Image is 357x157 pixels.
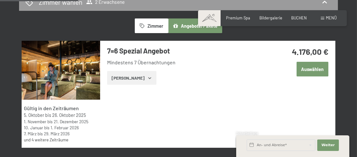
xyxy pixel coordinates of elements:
a: und 4 weitere Zeiträume [24,137,68,142]
a: Premium Spa [226,15,251,20]
button: Auswählen [297,62,328,76]
time: 21.12.2025 [54,119,88,124]
h3: 7=6 Spezial Angebot [107,46,265,56]
img: mss_renderimg.php [22,41,100,100]
div: bis [24,125,98,131]
button: [PERSON_NAME] [107,71,156,85]
strong: 4.176,00 € [292,46,328,56]
strong: Gültig in den Zeiträumen [24,105,79,111]
time: 07.03.2026 [24,131,37,136]
time: 01.11.2025 [24,119,46,124]
time: 05.10.2025 [24,112,44,118]
a: BUCHEN [291,15,307,20]
time: 01.02.2026 [51,125,79,130]
div: bis [24,131,98,137]
li: Mindestens 7 Übernachtungen [107,59,265,66]
time: 29.03.2026 [44,131,70,136]
span: Menü [326,15,337,20]
button: Zimmer [135,18,168,33]
div: bis [24,118,98,125]
button: Weiter [317,139,339,151]
div: bis [24,112,98,118]
time: 26.10.2025 [52,112,86,118]
span: Weiter [321,143,335,148]
a: Bildergalerie [259,15,282,20]
time: 10.01.2026 [24,125,43,130]
button: Angebote/Pakete [168,18,222,33]
span: Schnellanfrage [236,132,258,135]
